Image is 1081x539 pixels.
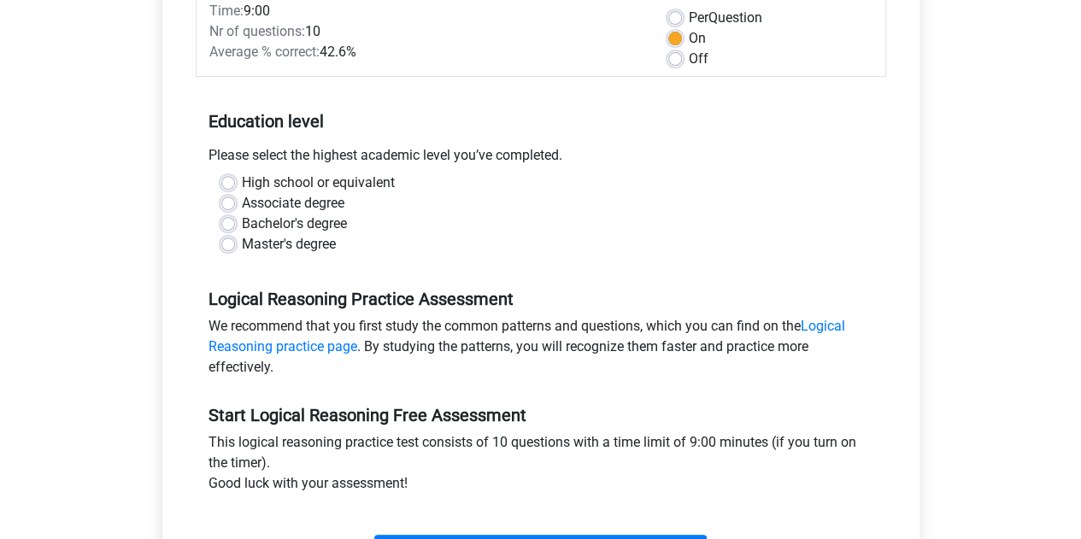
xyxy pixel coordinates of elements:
span: Nr of questions: [209,23,305,39]
h5: Start Logical Reasoning Free Assessment [209,405,873,425]
label: Bachelor's degree [242,214,347,234]
label: Question [689,8,762,28]
label: Off [689,49,708,69]
div: 10 [197,21,655,42]
h5: Education level [209,104,873,138]
div: We recommend that you first study the common patterns and questions, which you can find on the . ... [196,316,886,384]
div: 42.6% [197,42,655,62]
label: High school or equivalent [242,173,395,193]
span: Time: [209,3,244,19]
span: Average % correct: [209,44,320,60]
div: This logical reasoning practice test consists of 10 questions with a time limit of 9:00 minutes (... [196,432,886,501]
span: Per [689,9,708,26]
div: 9:00 [197,1,655,21]
label: On [689,28,706,49]
label: Associate degree [242,193,344,214]
label: Master's degree [242,234,336,255]
div: Please select the highest academic level you’ve completed. [196,145,886,173]
h5: Logical Reasoning Practice Assessment [209,289,873,309]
